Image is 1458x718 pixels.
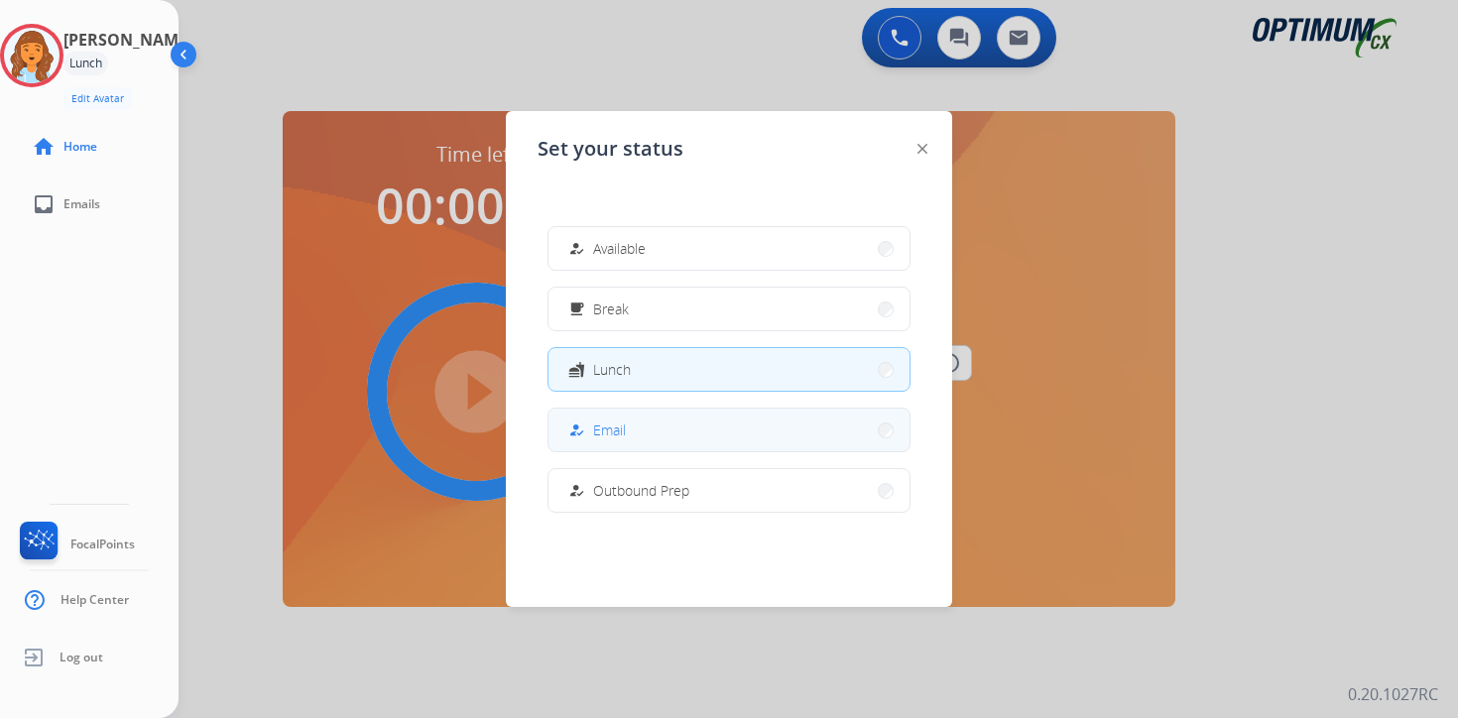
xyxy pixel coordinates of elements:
[538,135,683,163] span: Set your status
[568,421,585,438] mat-icon: how_to_reg
[16,522,135,567] a: FocalPoints
[63,196,100,212] span: Emails
[548,227,910,270] button: Available
[63,87,132,110] button: Edit Avatar
[60,650,103,665] span: Log out
[4,28,60,83] img: avatar
[593,238,646,259] span: Available
[70,537,135,552] span: FocalPoints
[548,469,910,512] button: Outbound Prep
[568,240,585,257] mat-icon: how_to_reg
[548,348,910,391] button: Lunch
[548,409,910,451] button: Email
[32,135,56,159] mat-icon: home
[61,592,129,608] span: Help Center
[593,359,631,380] span: Lunch
[548,288,910,330] button: Break
[63,52,108,75] div: Lunch
[568,361,585,378] mat-icon: fastfood
[568,482,585,499] mat-icon: how_to_reg
[593,419,626,440] span: Email
[593,299,629,319] span: Break
[593,480,689,501] span: Outbound Prep
[63,139,97,155] span: Home
[63,28,192,52] h3: [PERSON_NAME]
[32,192,56,216] mat-icon: inbox
[917,144,927,154] img: close-button
[568,300,585,317] mat-icon: free_breakfast
[1348,682,1438,706] p: 0.20.1027RC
